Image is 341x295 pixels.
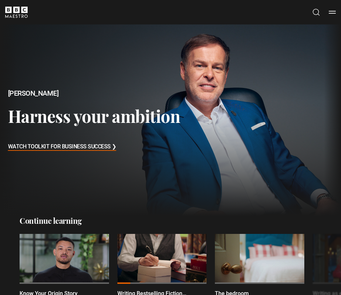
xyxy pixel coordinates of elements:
[8,106,180,126] h3: Harness your ambition
[8,88,180,98] h2: [PERSON_NAME]
[8,142,116,152] h3: Watch Toolkit for Business Success ❯
[329,9,336,16] button: Toggle navigation
[20,216,321,226] h2: Continue learning
[5,7,28,18] svg: BBC Maestro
